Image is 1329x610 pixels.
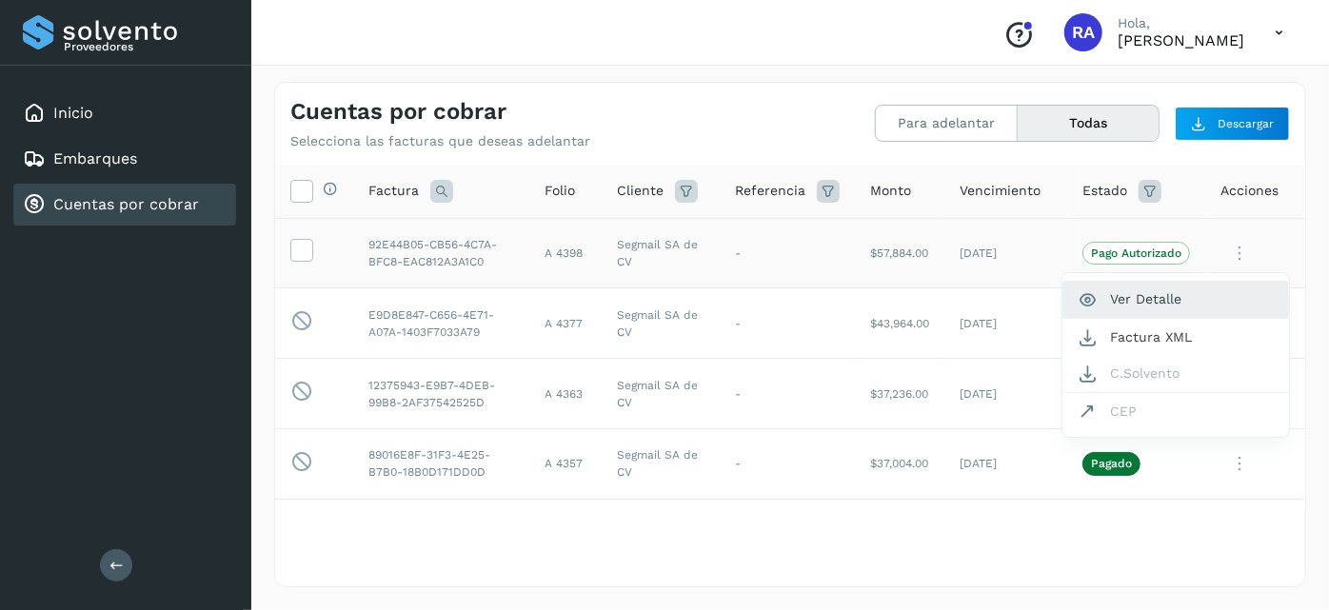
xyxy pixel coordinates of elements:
div: Embarques [13,138,236,180]
div: Cuentas por cobrar [13,184,236,226]
a: Inicio [53,104,93,122]
a: Embarques [53,149,137,167]
button: CEP [1062,393,1289,429]
button: C.Solvento [1062,355,1289,392]
a: Cuentas por cobrar [53,195,199,213]
p: Proveedores [64,40,228,53]
button: Ver Detalle [1062,281,1289,318]
div: Inicio [13,92,236,134]
button: Factura XML [1062,319,1289,355]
